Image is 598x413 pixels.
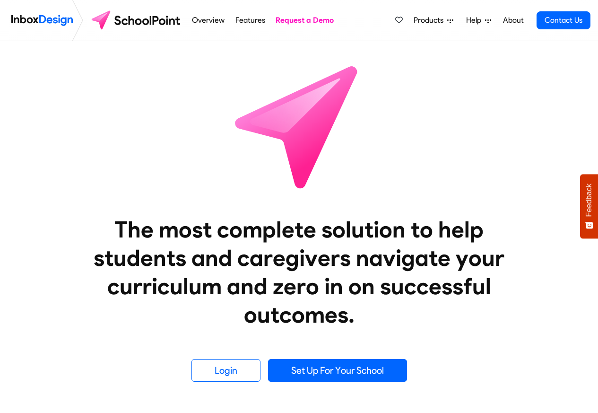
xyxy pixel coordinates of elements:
[191,359,260,382] a: Login
[190,11,227,30] a: Overview
[273,11,337,30] a: Request a Demo
[414,15,447,26] span: Products
[268,359,407,382] a: Set Up For Your School
[585,184,593,217] span: Feedback
[537,11,590,29] a: Contact Us
[87,9,187,32] img: schoolpoint logo
[233,11,268,30] a: Features
[75,215,524,329] heading: The most complete solution to help students and caregivers navigate your curriculum and zero in o...
[462,11,495,30] a: Help
[466,15,485,26] span: Help
[410,11,457,30] a: Products
[214,41,384,211] img: icon_schoolpoint.svg
[500,11,526,30] a: About
[580,174,598,238] button: Feedback - Show survey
